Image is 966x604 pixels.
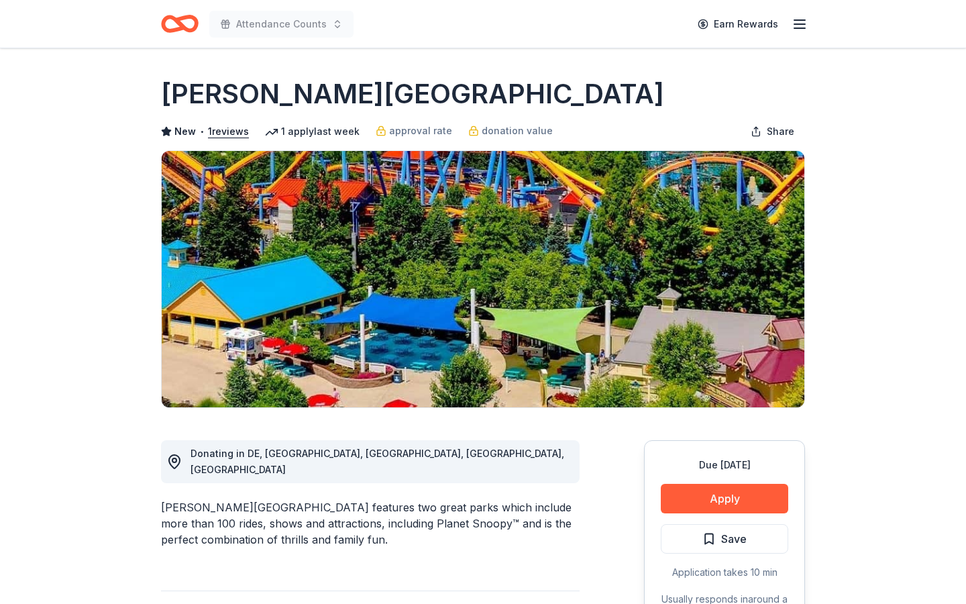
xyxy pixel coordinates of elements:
div: 1 apply last week [265,123,360,140]
button: Apply [661,484,788,513]
button: Save [661,524,788,554]
span: Attendance Counts [236,16,327,32]
button: Attendance Counts [209,11,354,38]
img: Image for Dorney Park & Wildwater Kingdom [162,151,804,407]
span: Donating in DE, [GEOGRAPHIC_DATA], [GEOGRAPHIC_DATA], [GEOGRAPHIC_DATA], [GEOGRAPHIC_DATA] [191,448,564,475]
span: Share [767,123,794,140]
h1: [PERSON_NAME][GEOGRAPHIC_DATA] [161,75,664,113]
span: New [174,123,196,140]
button: Share [740,118,805,145]
button: 1reviews [208,123,249,140]
a: donation value [468,123,553,139]
span: approval rate [389,123,452,139]
span: donation value [482,123,553,139]
a: Earn Rewards [690,12,786,36]
div: Due [DATE] [661,457,788,473]
span: Save [721,530,747,548]
div: Application takes 10 min [661,564,788,581]
span: • [200,126,205,137]
div: [PERSON_NAME][GEOGRAPHIC_DATA] features two great parks which include more than 100 rides, shows ... [161,499,580,548]
a: Home [161,8,199,40]
a: approval rate [376,123,452,139]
